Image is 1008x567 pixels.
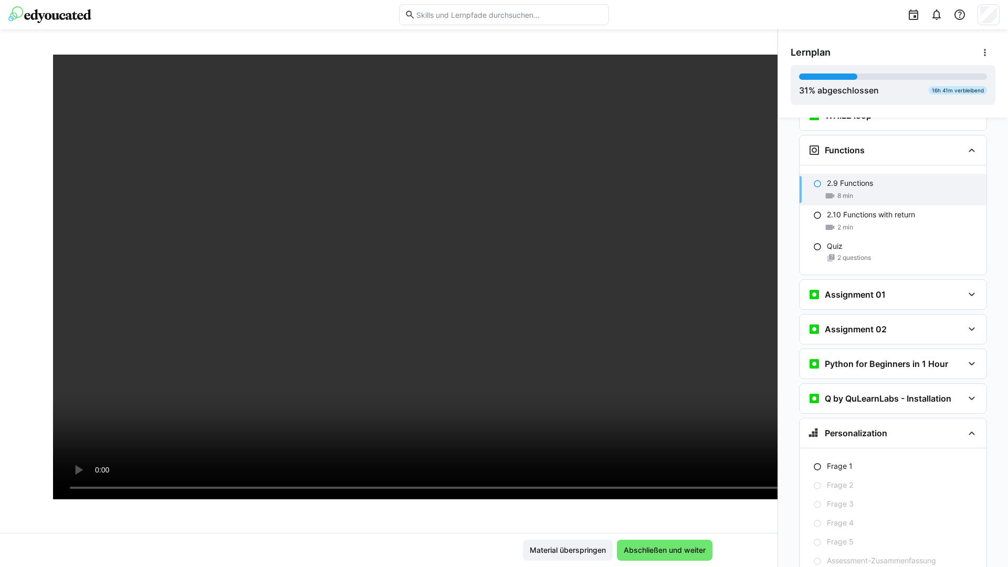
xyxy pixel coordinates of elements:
span: Material überspringen [528,545,607,555]
h3: Functions [825,145,865,155]
h3: Q by QuLearnLabs - Installation [825,393,951,404]
p: Frage 4 [827,518,854,528]
p: Frage 2 [827,480,853,490]
span: 2 min [837,223,853,232]
span: Lernplan [791,47,831,58]
span: Abschließen und weiter [622,545,707,555]
button: Material überspringen [523,540,613,561]
span: 2 questions [837,254,871,262]
p: Frage 1 [827,461,853,471]
span: 8 min [837,192,853,200]
input: Skills und Lernpfade durchsuchen… [415,10,603,19]
p: 2.10 Functions with return [827,209,915,220]
p: 2.9 Functions [827,178,873,188]
h3: Personalization [825,428,887,438]
p: Frage 5 [827,537,854,547]
h3: Assignment 02 [825,324,887,334]
h3: Python for Beginners in 1 Hour [825,359,948,369]
p: Frage 3 [827,499,854,509]
p: Assessment-Zusammenfassung [827,555,936,566]
div: % abgeschlossen [799,84,879,97]
h3: Assignment 01 [825,289,886,300]
div: 16h 41m verbleibend [929,86,987,94]
button: Abschließen und weiter [617,540,712,561]
p: Quiz [827,241,843,251]
span: 31 [799,85,808,96]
